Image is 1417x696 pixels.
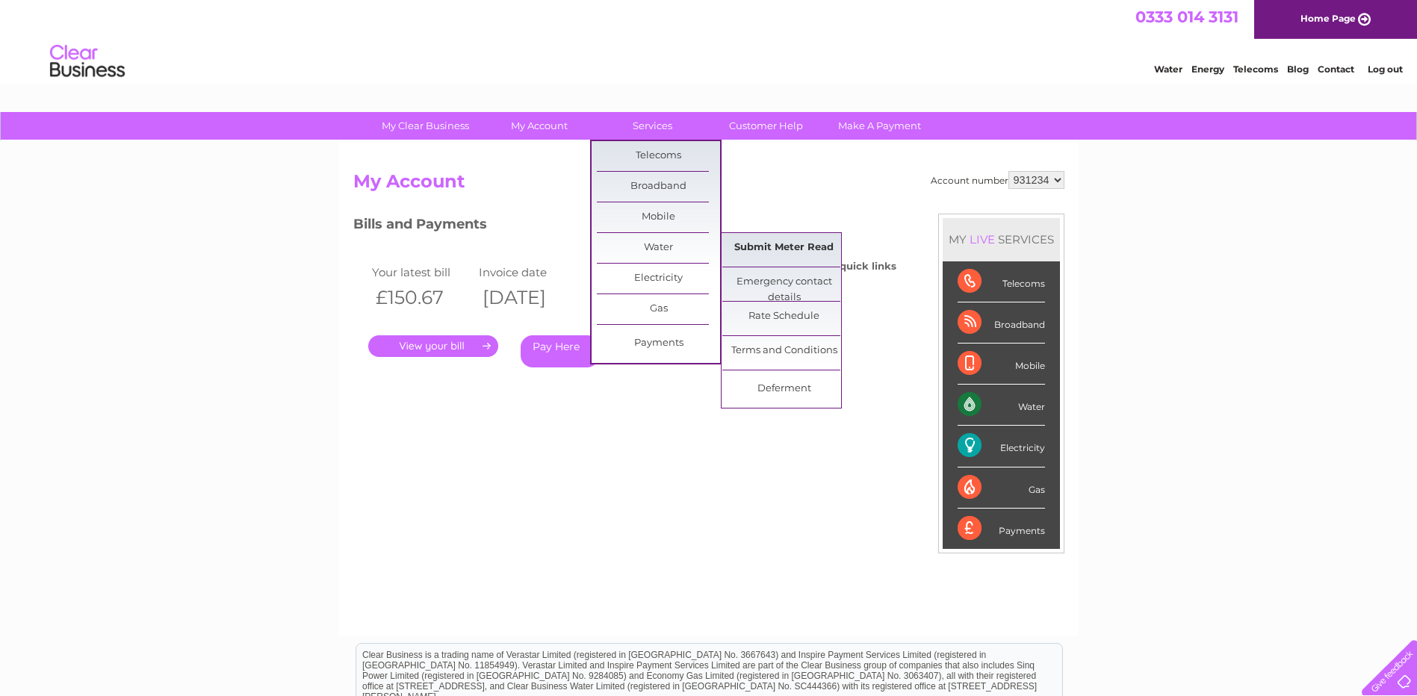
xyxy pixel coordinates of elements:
[1368,63,1403,75] a: Log out
[1135,7,1238,26] a: 0333 014 3131
[722,233,846,263] a: Submit Meter Read
[368,335,498,357] a: .
[597,294,720,324] a: Gas
[353,171,1064,199] h2: My Account
[722,302,846,332] a: Rate Schedule
[475,262,583,282] td: Invoice date
[967,232,998,246] div: LIVE
[722,336,846,366] a: Terms and Conditions
[477,112,601,140] a: My Account
[597,202,720,232] a: Mobile
[364,112,487,140] a: My Clear Business
[475,282,583,313] th: [DATE]
[958,426,1045,467] div: Electricity
[1318,63,1354,75] a: Contact
[521,335,599,367] a: Pay Here
[597,141,720,171] a: Telecoms
[958,467,1045,509] div: Gas
[49,39,125,84] img: logo.png
[1191,63,1224,75] a: Energy
[1154,63,1182,75] a: Water
[597,233,720,263] a: Water
[931,171,1064,189] div: Account number
[704,112,828,140] a: Customer Help
[356,8,1062,72] div: Clear Business is a trading name of Verastar Limited (registered in [GEOGRAPHIC_DATA] No. 3667643...
[943,218,1060,261] div: MY SERVICES
[958,385,1045,426] div: Water
[1287,63,1309,75] a: Blog
[722,267,846,297] a: Emergency contact details
[597,329,720,358] a: Payments
[597,172,720,202] a: Broadband
[591,112,714,140] a: Services
[597,264,720,293] a: Electricity
[368,262,476,282] td: Your latest bill
[958,302,1045,344] div: Broadband
[353,214,896,240] h3: Bills and Payments
[722,374,846,404] a: Deferment
[818,112,941,140] a: Make A Payment
[368,282,476,313] th: £150.67
[958,261,1045,302] div: Telecoms
[1233,63,1278,75] a: Telecoms
[958,509,1045,549] div: Payments
[958,344,1045,385] div: Mobile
